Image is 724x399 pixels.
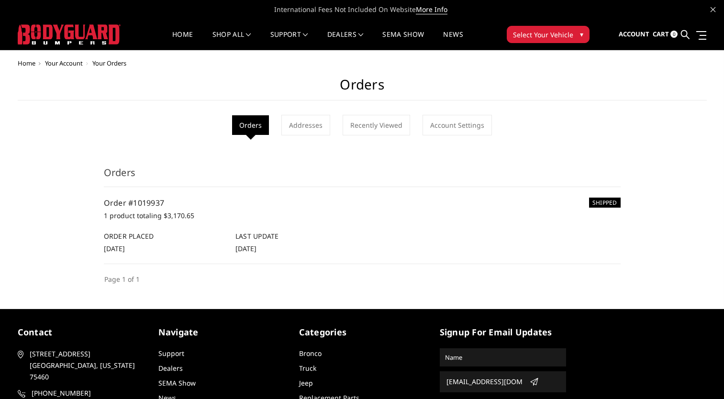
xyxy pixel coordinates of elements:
a: Addresses [281,115,330,135]
img: BODYGUARD BUMPERS [18,24,121,44]
span: Cart [653,30,669,38]
li: Orders [232,115,269,135]
a: Order #1019937 [104,198,165,208]
a: [PHONE_NUMBER] [18,388,144,399]
span: [DATE] [235,244,256,253]
h5: Categories [299,326,425,339]
h6: Order Placed [104,231,225,241]
a: Home [18,59,35,67]
h3: Orders [104,166,621,187]
span: Your Orders [92,59,126,67]
span: ▾ [580,29,583,39]
input: Name [441,350,565,365]
h5: Navigate [158,326,285,339]
span: [PHONE_NUMBER] [32,388,143,399]
a: Cart 0 [653,22,678,47]
span: Account [619,30,649,38]
a: Jeep [299,378,313,388]
a: shop all [212,31,251,50]
a: Dealers [327,31,364,50]
a: Home [172,31,193,50]
button: Select Your Vehicle [507,26,590,43]
h5: contact [18,326,144,339]
span: [DATE] [104,244,125,253]
a: Support [270,31,308,50]
h6: SHIPPED [589,198,621,208]
p: 1 product totaling $3,170.65 [104,210,621,222]
a: Dealers [158,364,183,373]
a: Your Account [45,59,83,67]
h1: Orders [18,77,707,100]
a: SEMA Show [382,31,424,50]
span: 0 [670,31,678,38]
h5: signup for email updates [440,326,566,339]
h6: Last Update [235,231,357,241]
li: Page 1 of 1 [104,274,140,285]
a: News [443,31,463,50]
a: Account [619,22,649,47]
a: Recently Viewed [343,115,410,135]
span: Select Your Vehicle [513,30,573,40]
input: Email [443,374,526,389]
a: Account Settings [423,115,492,135]
a: SEMA Show [158,378,196,388]
a: More Info [416,5,447,14]
a: Bronco [299,349,322,358]
span: [STREET_ADDRESS] [GEOGRAPHIC_DATA], [US_STATE] 75460 [30,348,141,383]
a: Truck [299,364,316,373]
a: Support [158,349,184,358]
